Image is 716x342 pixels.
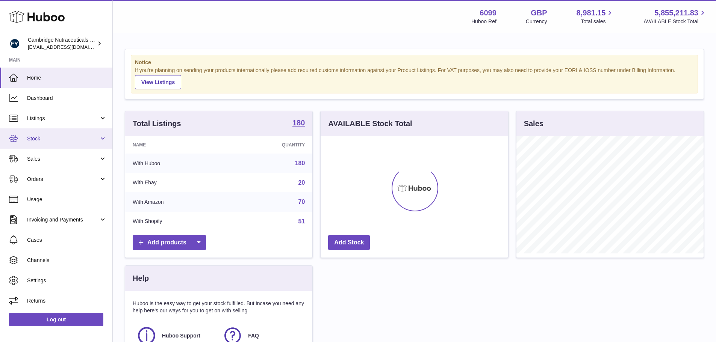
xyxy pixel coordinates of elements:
[27,135,99,142] span: Stock
[27,257,107,264] span: Channels
[9,38,20,49] img: internalAdmin-6099@internal.huboo.com
[298,179,305,186] a: 20
[133,273,149,283] h3: Help
[125,173,228,193] td: With Ebay
[27,115,99,122] span: Listings
[298,199,305,205] a: 70
[125,192,228,212] td: With Amazon
[292,119,305,127] strong: 180
[531,8,547,18] strong: GBP
[133,235,206,250] a: Add products
[162,332,200,339] span: Huboo Support
[27,277,107,284] span: Settings
[27,196,107,203] span: Usage
[125,212,228,231] td: With Shopify
[654,8,698,18] span: 5,855,211.83
[27,95,107,102] span: Dashboard
[248,332,259,339] span: FAQ
[125,154,228,173] td: With Huboo
[133,119,181,129] h3: Total Listings
[524,119,543,129] h3: Sales
[125,136,228,154] th: Name
[643,8,707,25] a: 5,855,211.83 AVAILABLE Stock Total
[643,18,707,25] span: AVAILABLE Stock Total
[28,44,111,50] span: [EMAIL_ADDRESS][DOMAIN_NAME]
[9,313,103,326] a: Log out
[298,218,305,224] a: 51
[27,155,99,163] span: Sales
[295,160,305,166] a: 180
[27,176,99,183] span: Orders
[27,74,107,81] span: Home
[27,216,99,223] span: Invoicing and Payments
[135,59,694,66] strong: Notice
[480,8,497,18] strong: 6099
[577,8,606,18] span: 8,981.15
[328,235,370,250] a: Add Stock
[27,297,107,304] span: Returns
[328,119,412,129] h3: AVAILABLE Stock Total
[581,18,614,25] span: Total sales
[28,36,95,51] div: Cambridge Nutraceuticals Ltd
[135,67,694,89] div: If you're planning on sending your products internationally please add required customs informati...
[471,18,497,25] div: Huboo Ref
[135,75,181,89] a: View Listings
[526,18,547,25] div: Currency
[228,136,313,154] th: Quantity
[27,237,107,244] span: Cases
[133,300,305,314] p: Huboo is the easy way to get your stock fulfilled. But incase you need any help here's our ways f...
[577,8,615,25] a: 8,981.15 Total sales
[292,119,305,128] a: 180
